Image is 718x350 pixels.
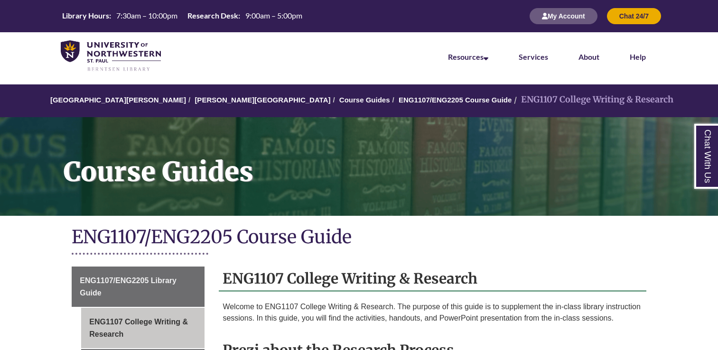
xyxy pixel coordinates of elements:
[245,11,302,20] span: 9:00am – 5:00pm
[116,11,177,20] span: 7:30am – 10:00pm
[81,308,205,348] a: ENG1107 College Writing & Research
[578,52,599,61] a: About
[72,225,646,250] h1: ENG1107/ENG2205 Course Guide
[53,117,718,203] h1: Course Guides
[339,96,390,104] a: Course Guides
[61,40,161,72] img: UNWSP Library Logo
[630,52,646,61] a: Help
[195,96,330,104] a: [PERSON_NAME][GEOGRAPHIC_DATA]
[223,301,642,324] p: Welcome to ENG1107 College Writing & Research. The purpose of this guide is to supplement the in-...
[530,12,597,20] a: My Account
[448,52,488,61] a: Resources
[512,93,673,107] li: ENG1107 College Writing & Research
[58,10,112,21] th: Library Hours:
[50,96,186,104] a: [GEOGRAPHIC_DATA][PERSON_NAME]
[219,267,646,292] h2: ENG1107 College Writing & Research
[72,267,205,307] a: ENG1107/ENG2205 Library Guide
[607,8,661,24] button: Chat 24/7
[58,10,306,22] a: Hours Today
[519,52,548,61] a: Services
[58,10,306,21] table: Hours Today
[184,10,242,21] th: Research Desk:
[399,96,512,104] a: ENG1107/ENG2205 Course Guide
[80,276,177,297] span: ENG1107/ENG2205 Library Guide
[607,12,661,20] a: Chat 24/7
[530,8,597,24] button: My Account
